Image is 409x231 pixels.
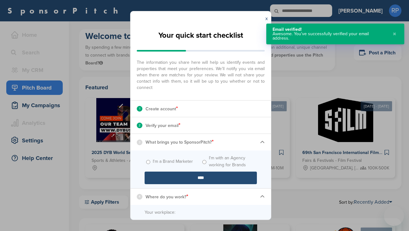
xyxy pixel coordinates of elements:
[137,56,265,91] span: The information you share here will help us identify events and properties that meet your prefere...
[146,121,180,129] p: Verify your email
[137,123,142,128] div: 2
[146,193,188,201] p: Where do you work?
[137,194,142,200] div: 4
[209,155,257,168] label: I'm with an Agency working for Brands
[260,194,265,199] img: Checklist arrow 1
[153,158,193,165] label: I'm a Brand Marketer
[137,140,142,145] div: 3
[260,140,265,145] img: Checklist arrow 1
[273,27,386,32] div: Email verified!
[158,29,243,42] h2: Your quick start checklist
[265,15,268,22] a: x
[146,138,214,146] p: What brings you to SponsorPitch?
[145,209,257,216] label: Your workplace:
[146,105,178,113] p: Create account
[384,206,404,226] iframe: Button to launch messaging window
[137,106,142,112] div: 1
[273,32,386,41] div: Awesome. You’ve successfully verified your email address.
[391,27,398,41] button: Close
